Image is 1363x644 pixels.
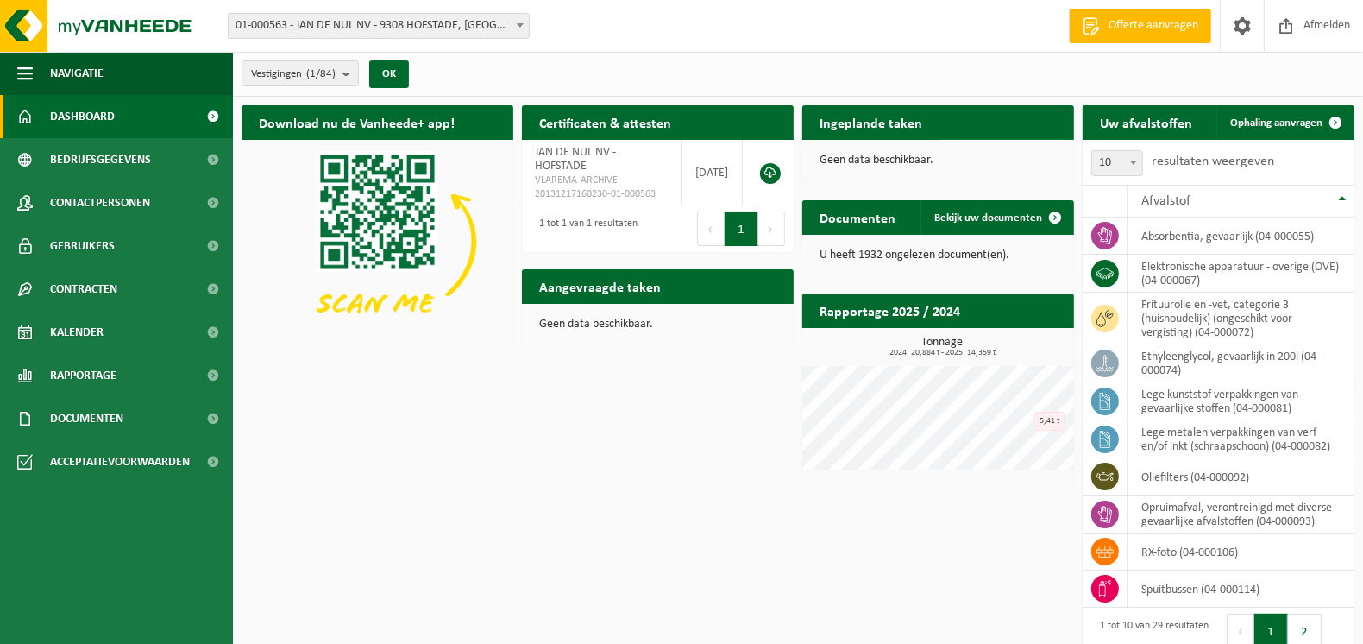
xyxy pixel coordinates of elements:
td: lege metalen verpakkingen van verf en/of inkt (schraapschoon) (04-000082) [1128,420,1354,458]
td: oliefilters (04-000092) [1128,458,1354,496]
div: 5,41 t [1034,412,1065,431]
button: Previous [697,212,725,246]
td: elektronische apparatuur - overige (OVE) (04-000067) [1128,255,1354,293]
p: Geen data beschikbaar. [539,319,776,331]
a: Bekijk uw documenten [920,200,1072,235]
span: Contracten [50,268,117,311]
h2: Uw afvalstoffen [1083,105,1209,139]
h2: Download nu de Vanheede+ app! [242,105,472,139]
td: [DATE] [682,140,743,205]
label: resultaten weergeven [1152,155,1274,168]
div: 1 tot 1 van 1 resultaten [531,210,638,248]
td: opruimafval, verontreinigd met diverse gevaarlijke afvalstoffen (04-000093) [1128,496,1354,534]
span: Gebruikers [50,224,115,268]
td: lege kunststof verpakkingen van gevaarlijke stoffen (04-000081) [1128,382,1354,420]
p: U heeft 1932 ongelezen document(en). [820,249,1057,262]
a: Offerte aanvragen [1069,9,1211,43]
span: Bedrijfsgegevens [50,138,151,181]
span: Acceptatievoorwaarden [50,440,190,483]
button: Next [758,212,785,246]
span: Vestigingen [251,61,336,87]
td: frituurolie en -vet, categorie 3 (huishoudelijk) (ongeschikt voor vergisting) (04-000072) [1128,293,1354,344]
span: Rapportage [50,354,116,397]
p: Geen data beschikbaar. [820,155,1057,167]
span: Kalender [50,311,104,354]
button: 1 [725,212,758,246]
span: Dashboard [50,95,115,138]
span: Bekijk uw documenten [934,212,1042,224]
a: Ophaling aanvragen [1216,105,1353,140]
span: 01-000563 - JAN DE NUL NV - 9308 HOFSTADE, TRAGEL 60 [228,13,530,39]
span: 10 [1091,150,1143,176]
td: ethyleenglycol, gevaarlijk in 200l (04-000074) [1128,344,1354,382]
td: RX-foto (04-000106) [1128,534,1354,571]
h2: Documenten [802,200,913,234]
button: OK [369,60,409,88]
span: Afvalstof [1141,194,1190,208]
span: 2024: 20,884 t - 2025: 14,359 t [811,349,1074,357]
span: Navigatie [50,52,104,95]
h2: Certificaten & attesten [522,105,688,139]
a: Bekijk rapportage [945,327,1072,362]
img: Download de VHEPlus App [242,140,513,344]
span: Offerte aanvragen [1104,17,1203,35]
span: 01-000563 - JAN DE NUL NV - 9308 HOFSTADE, TRAGEL 60 [229,14,529,38]
td: spuitbussen (04-000114) [1128,571,1354,608]
button: Vestigingen(1/84) [242,60,359,86]
h2: Aangevraagde taken [522,269,678,303]
span: VLAREMA-ARCHIVE-20131217160230-01-000563 [535,174,669,201]
span: Contactpersonen [50,181,150,224]
span: Documenten [50,397,123,440]
span: Ophaling aanvragen [1230,117,1322,129]
count: (1/84) [306,68,336,79]
td: absorbentia, gevaarlijk (04-000055) [1128,218,1354,255]
span: JAN DE NUL NV - HOFSTADE [535,146,616,173]
h2: Rapportage 2025 / 2024 [802,294,977,327]
span: 10 [1092,151,1142,175]
h2: Ingeplande taken [802,105,939,139]
h3: Tonnage [811,337,1074,357]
